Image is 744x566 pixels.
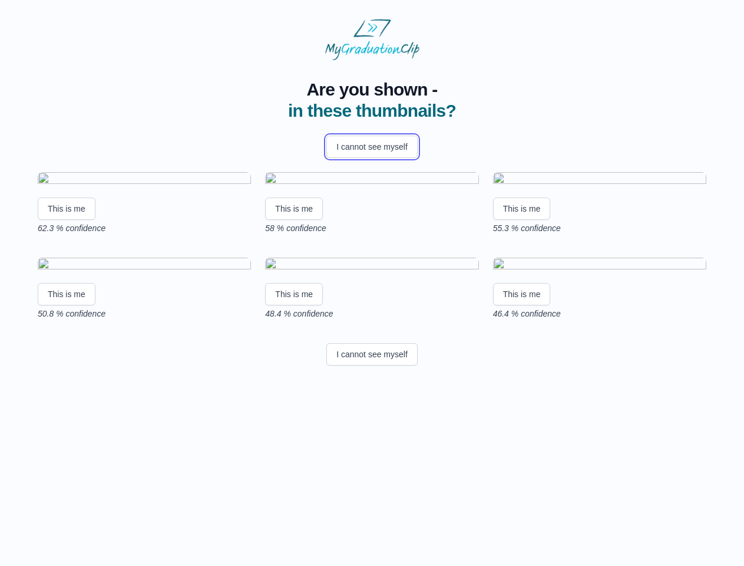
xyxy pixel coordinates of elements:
button: This is me [265,198,323,220]
img: 8b46034d545bb2390b0430684b7919e2aa2d7211.gif [265,172,478,188]
p: 46.4 % confidence [493,308,706,320]
p: 58 % confidence [265,222,478,234]
button: This is me [38,198,95,220]
span: Are you shown - [288,79,456,100]
p: 50.8 % confidence [38,308,251,320]
button: I cannot see myself [326,343,418,366]
img: MyGraduationClip [325,19,419,60]
button: This is me [493,283,551,305]
button: This is me [493,198,551,220]
p: 48.4 % confidence [265,308,478,320]
button: This is me [265,283,323,305]
img: 8804defcec34c970a903de0ef8aa0c23b424b266.gif [265,258,478,274]
img: d2c252e12f0e0633afcb4607cc93729bf46b66ec.gif [38,172,251,188]
img: 9c25b74084087fd6ab1b16e1253ed93901a101c3.gif [493,172,706,188]
img: 202a6ccddef5b39e48b95fc51f723d0834401045.gif [38,258,251,274]
button: I cannot see myself [326,136,418,158]
span: in these thumbnails? [288,101,456,120]
img: c0b44bcc56208c17f7bfff05448496891257f281.gif [493,258,706,274]
p: 62.3 % confidence [38,222,251,234]
p: 55.3 % confidence [493,222,706,234]
button: This is me [38,283,95,305]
